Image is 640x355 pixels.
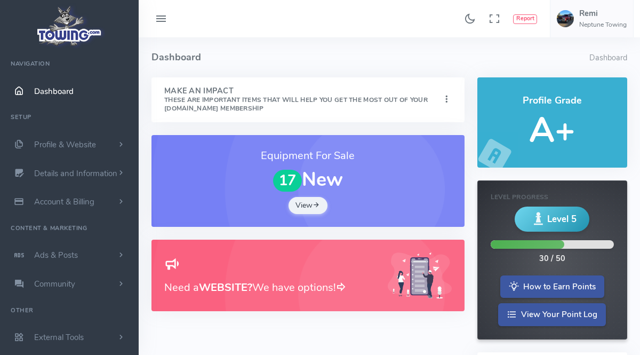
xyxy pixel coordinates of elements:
[164,279,375,296] h3: Need a We have options!
[557,10,574,27] img: user-image
[490,96,614,106] h4: Profile Grade
[34,3,106,49] img: logo
[34,332,84,343] span: External Tools
[164,169,452,192] h1: New
[164,87,441,113] h4: Make An Impact
[289,197,328,214] a: View
[34,279,75,289] span: Community
[498,303,606,326] a: View Your Point Log
[34,196,94,207] span: Account & Billing
[589,52,627,64] li: Dashboard
[34,250,78,261] span: Ads & Posts
[539,253,565,265] div: 30 / 50
[199,280,252,295] b: WEBSITE?
[547,212,577,226] span: Level 5
[273,170,302,192] span: 17
[34,86,74,97] span: Dashboard
[388,253,452,299] img: Generic placeholder image
[164,96,428,113] small: These are important items that will help you get the most out of your [DOMAIN_NAME] Membership
[579,21,627,28] h6: Neptune Towing
[500,275,604,298] a: How to Earn Points
[34,139,96,150] span: Profile & Website
[592,312,640,355] iframe: Conversations
[34,168,117,179] span: Details and Information
[579,9,627,18] h5: Remi
[490,112,614,149] h5: A+
[164,148,452,164] h3: Equipment For Sale
[491,194,614,201] h6: Level Progress
[151,37,589,77] h4: Dashboard
[513,14,537,24] button: Report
